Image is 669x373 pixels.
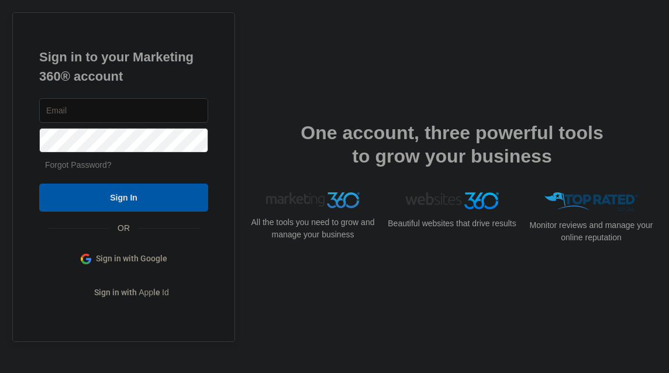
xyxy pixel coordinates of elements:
[387,217,518,230] p: Beautiful websites that drive results
[39,47,208,86] h1: Sign in to your Marketing 360® account
[39,98,208,123] input: Email
[45,160,112,170] a: Forgot Password?
[39,245,208,273] a: Sign in with Google
[405,192,499,209] img: Websites 360
[96,253,167,265] span: Sign in with Google
[39,184,208,212] input: Sign In
[39,279,208,307] a: Sign in with Apple Id
[526,219,657,244] p: Monitor reviews and manage your online reputation
[266,192,360,209] img: Marketing 360
[297,121,607,168] h2: One account, three powerful tools to grow your business
[94,286,169,299] span: Sign in with Apple Id
[247,216,378,241] p: All the tools you need to grow and manage your business
[544,192,638,212] img: Top Rated Local
[109,222,138,234] span: OR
